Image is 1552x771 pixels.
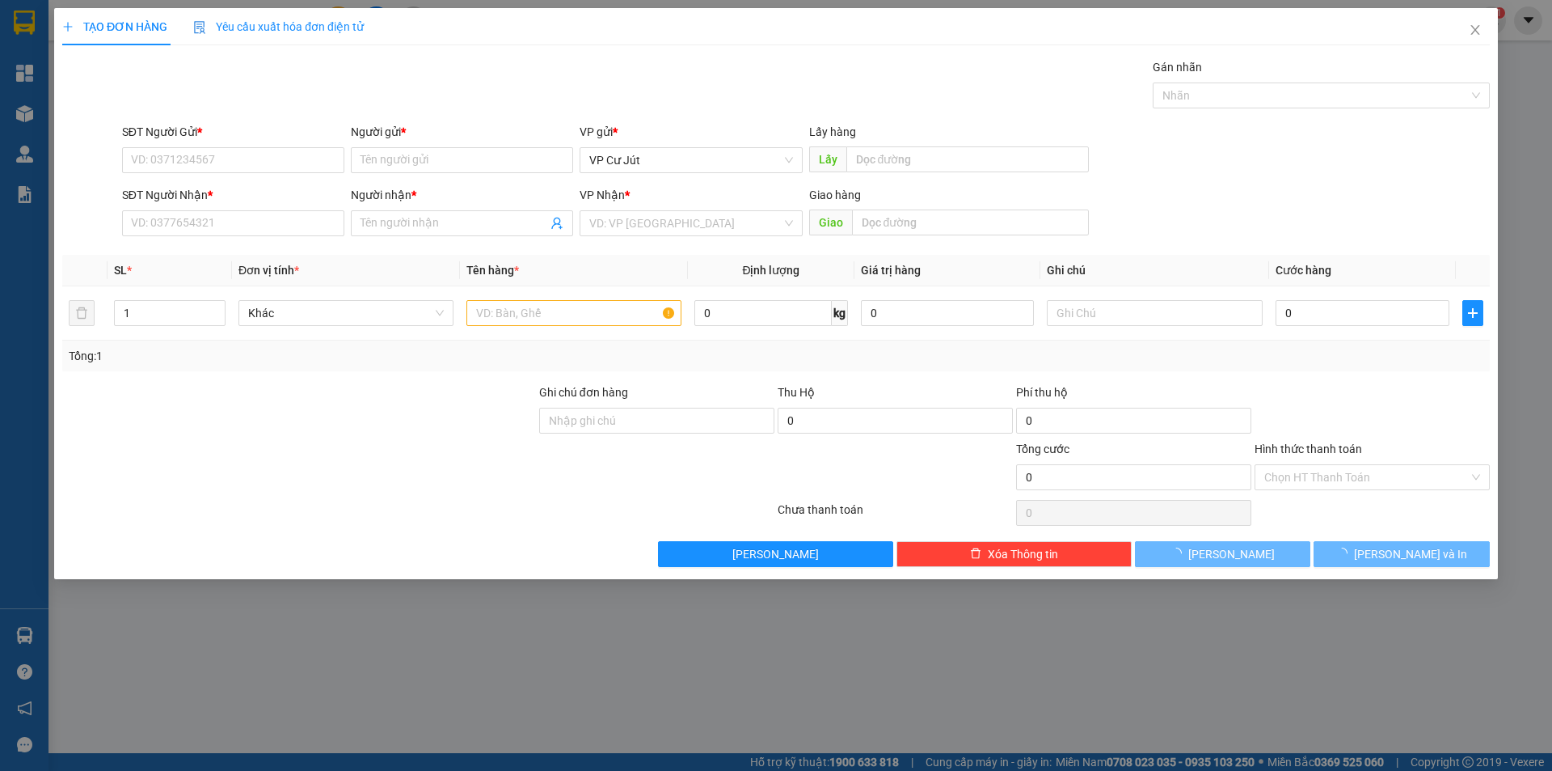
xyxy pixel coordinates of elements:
div: Phí thu hộ [1016,383,1251,408]
button: delete [69,300,95,326]
span: kg [832,300,848,326]
span: SL [114,264,127,277]
button: [PERSON_NAME] [1135,541,1310,567]
span: Giá trị hàng [861,264,921,277]
span: Giao [809,210,852,235]
span: Yêu cầu xuất hóa đơn điện tử [193,20,364,33]
span: Tên hàng [466,264,519,277]
span: delete [970,548,981,561]
input: Ghi chú đơn hàng [539,408,774,434]
span: Giao hàng [809,189,861,201]
span: [PERSON_NAME] [1189,545,1276,563]
button: Close [1453,8,1498,53]
div: SĐT Người Gửi [122,123,344,141]
input: Dọc đường [852,210,1089,235]
div: Tổng: 1 [69,347,599,365]
span: Lấy hàng [809,125,856,138]
span: TẠO ĐƠN HÀNG [62,20,167,33]
div: VP gửi [580,123,803,141]
th: Ghi chú [1041,255,1269,286]
span: Cước hàng [1276,264,1331,277]
span: close [1469,23,1482,36]
span: plus [1463,307,1482,320]
input: VD: Bàn, Ghế [466,300,681,326]
span: loading [1171,548,1189,559]
label: Hình thức thanh toán [1255,443,1362,455]
div: Người gửi [351,123,573,141]
span: Tổng cước [1016,443,1069,455]
span: Khác [248,301,444,325]
span: [PERSON_NAME] và In [1354,545,1467,563]
button: [PERSON_NAME] [659,541,894,567]
span: VP Nhận [580,189,626,201]
span: Đơn vị tính [238,264,299,277]
img: icon [193,21,206,34]
label: Ghi chú đơn hàng [539,386,628,399]
button: [PERSON_NAME] và In [1314,541,1490,567]
span: Thu Hộ [778,386,815,399]
span: [PERSON_NAME] [733,545,820,563]
span: user-add [551,217,564,230]
span: Định lượng [743,264,800,277]
input: Dọc đường [846,146,1089,172]
input: 0 [861,300,1035,326]
span: plus [62,21,74,32]
span: loading [1336,548,1354,559]
input: Ghi Chú [1048,300,1263,326]
button: deleteXóa Thông tin [897,541,1132,567]
button: plus [1462,300,1483,326]
div: SĐT Người Nhận [122,186,344,204]
span: VP Cư Jút [590,148,793,172]
span: Xóa Thông tin [988,545,1058,563]
div: Chưa thanh toán [776,501,1014,529]
span: Lấy [809,146,846,172]
div: Người nhận [351,186,573,204]
label: Gán nhãn [1153,61,1202,74]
